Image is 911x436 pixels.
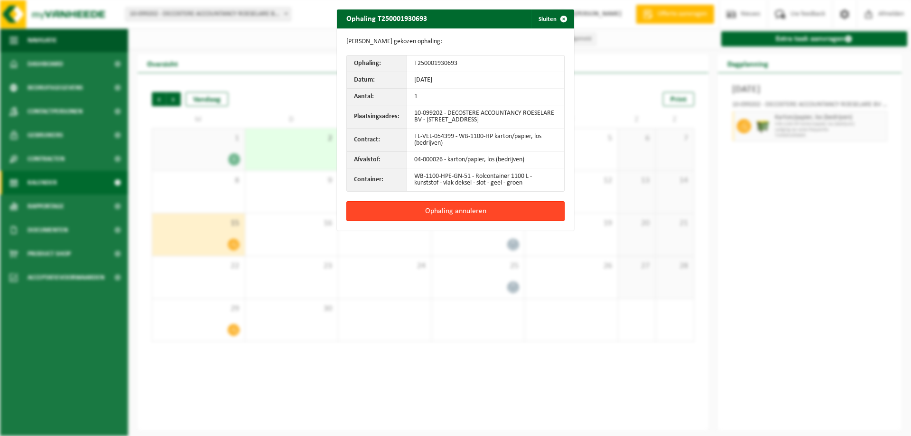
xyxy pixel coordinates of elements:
td: T250001930693 [407,56,564,72]
th: Container: [347,168,407,191]
td: 04-000026 - karton/papier, los (bedrijven) [407,152,564,168]
td: 10-099202 - DECOSTERE ACCOUNTANCY ROESELARE BV - [STREET_ADDRESS] [407,105,564,129]
td: 1 [407,89,564,105]
th: Contract: [347,129,407,152]
p: [PERSON_NAME] gekozen ophaling: [346,38,565,46]
th: Plaatsingsadres: [347,105,407,129]
th: Datum: [347,72,407,89]
td: TL-VEL-054399 - WB-1100-HP karton/papier, los (bedrijven) [407,129,564,152]
th: Ophaling: [347,56,407,72]
td: WB-1100-HPE-GN-51 - Rolcontainer 1100 L - kunststof - vlak deksel - slot - geel - groen [407,168,564,191]
button: Ophaling annuleren [346,201,565,221]
button: Sluiten [531,9,573,28]
h2: Ophaling T250001930693 [337,9,437,28]
th: Aantal: [347,89,407,105]
td: [DATE] [407,72,564,89]
th: Afvalstof: [347,152,407,168]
